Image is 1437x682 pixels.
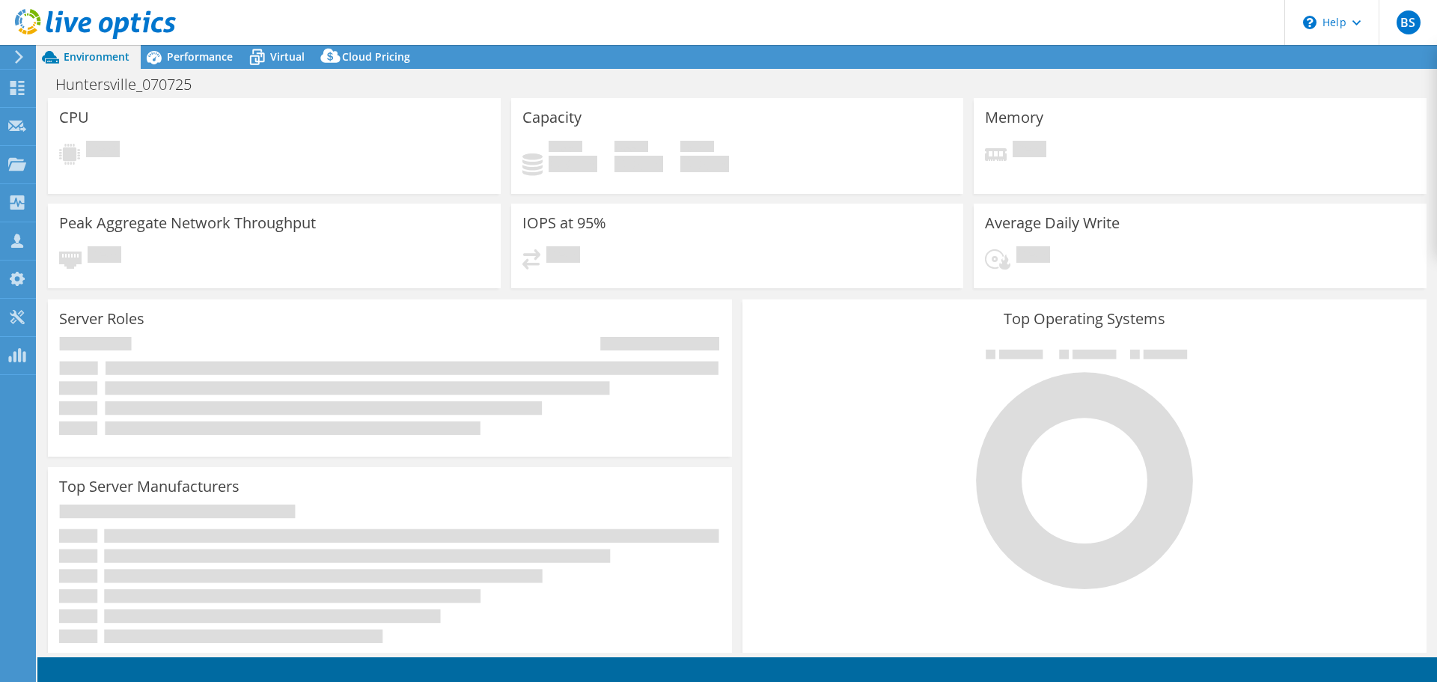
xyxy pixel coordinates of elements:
span: Used [549,141,582,156]
h3: Server Roles [59,311,144,327]
span: Virtual [270,49,305,64]
span: Performance [167,49,233,64]
h3: Capacity [522,109,582,126]
span: Pending [1013,141,1046,161]
h3: Top Server Manufacturers [59,478,239,495]
span: Pending [86,141,120,161]
h4: 0 GiB [680,156,729,172]
h1: Huntersville_070725 [49,76,215,93]
h3: IOPS at 95% [522,215,606,231]
span: Cloud Pricing [342,49,410,64]
h3: CPU [59,109,89,126]
h3: Average Daily Write [985,215,1120,231]
h3: Peak Aggregate Network Throughput [59,215,316,231]
h3: Top Operating Systems [754,311,1415,327]
svg: \n [1303,16,1317,29]
h4: 0 GiB [614,156,663,172]
h3: Memory [985,109,1043,126]
span: BS [1397,10,1421,34]
h4: 0 GiB [549,156,597,172]
span: Pending [1016,246,1050,267]
span: Total [680,141,714,156]
span: Environment [64,49,129,64]
span: Pending [546,246,580,267]
span: Free [614,141,648,156]
span: Pending [88,246,121,267]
